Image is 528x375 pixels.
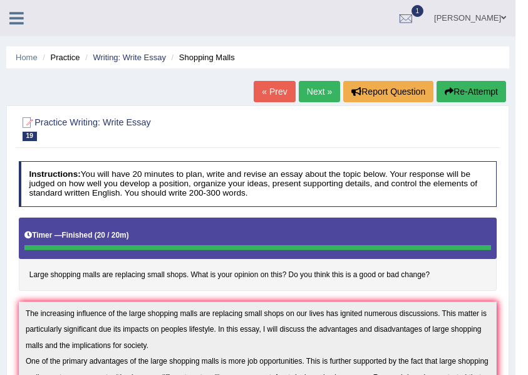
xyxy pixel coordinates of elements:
b: ) [127,231,129,240]
span: 19 [23,132,37,141]
h5: Timer — [24,231,128,240]
h2: Practice Writing: Write Essay [19,115,315,141]
li: Shopping Malls [168,51,235,63]
span: 1 [412,5,424,17]
button: Report Question [343,81,433,102]
b: Finished [62,231,93,240]
li: Practice [39,51,80,63]
b: ( [95,231,97,240]
a: « Prev [254,81,295,102]
b: 20 / 20m [97,231,127,240]
a: Next » [299,81,340,102]
a: Home [16,53,38,62]
h4: You will have 20 minutes to plan, write and revise an essay about the topic below. Your response ... [19,161,497,206]
b: Instructions: [29,169,80,179]
button: Re-Attempt [437,81,506,102]
a: Writing: Write Essay [93,53,166,62]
